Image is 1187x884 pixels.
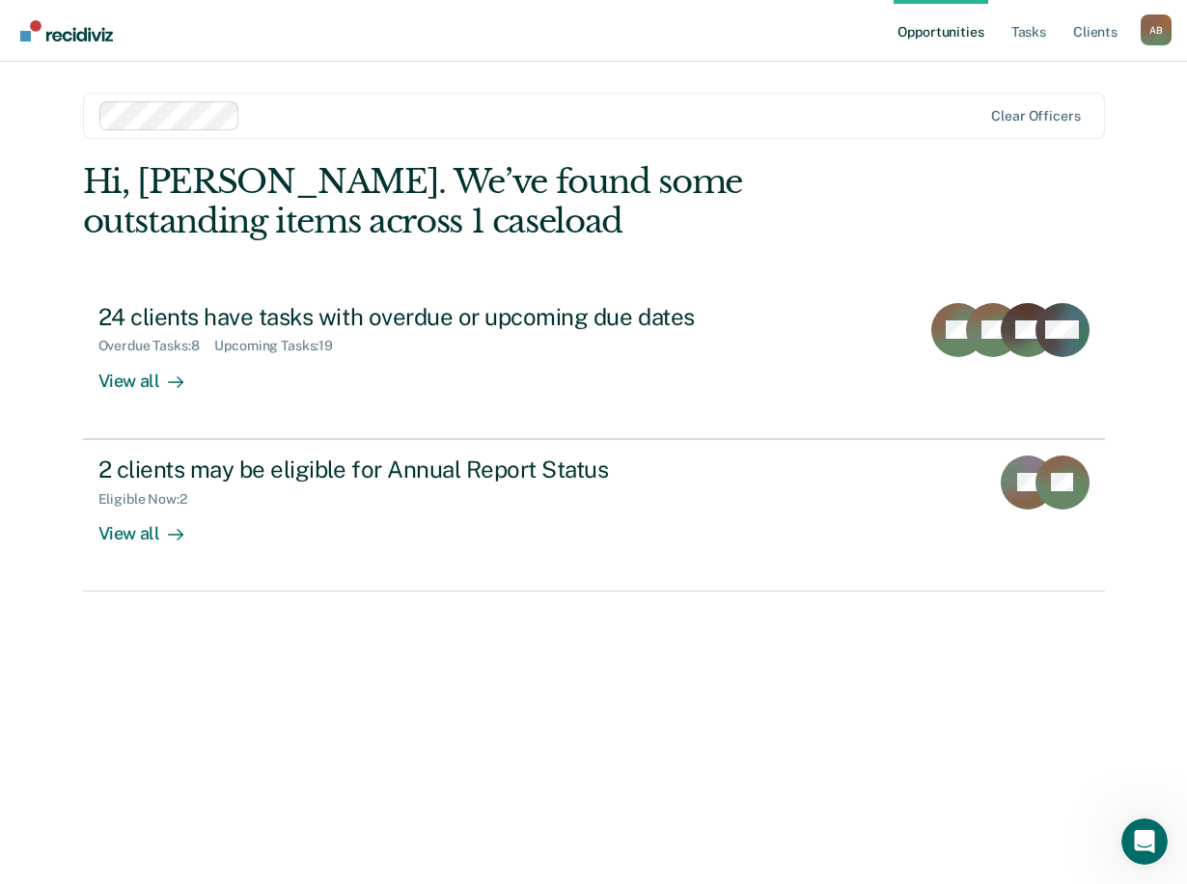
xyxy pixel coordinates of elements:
a: 2 clients may be eligible for Annual Report StatusEligible Now:2View all [83,439,1105,592]
iframe: Intercom live chat [1121,818,1168,865]
a: 24 clients have tasks with overdue or upcoming due datesOverdue Tasks:8Upcoming Tasks:19View all [83,288,1105,439]
div: View all [98,507,207,544]
div: View all [98,354,207,392]
img: Recidiviz [20,20,113,41]
div: A B [1141,14,1172,45]
div: Hi, [PERSON_NAME]. We’ve found some outstanding items across 1 caseload [83,162,900,241]
div: 2 clients may be eligible for Annual Report Status [98,456,776,483]
div: Eligible Now : 2 [98,491,203,508]
div: Overdue Tasks : 8 [98,338,215,354]
div: Upcoming Tasks : 19 [214,338,348,354]
button: Profile dropdown button [1141,14,1172,45]
div: 24 clients have tasks with overdue or upcoming due dates [98,303,776,331]
div: Clear officers [991,108,1080,124]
